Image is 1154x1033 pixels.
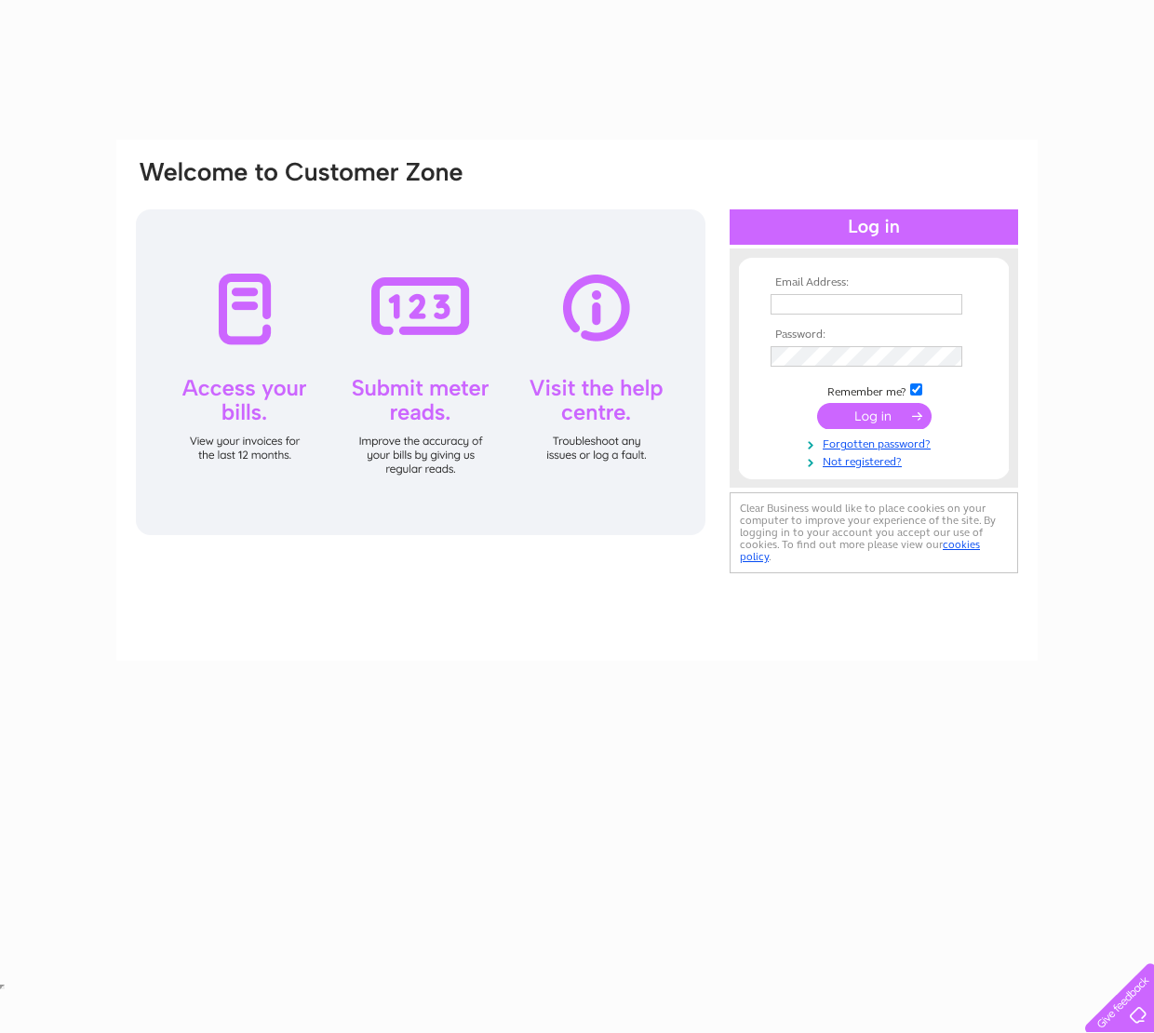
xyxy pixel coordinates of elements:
[771,434,982,451] a: Forgotten password?
[766,381,982,399] td: Remember me?
[730,492,1018,573] div: Clear Business would like to place cookies on your computer to improve your experience of the sit...
[766,276,982,289] th: Email Address:
[817,403,932,429] input: Submit
[740,538,980,563] a: cookies policy
[766,329,982,342] th: Password:
[771,451,982,469] a: Not registered?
